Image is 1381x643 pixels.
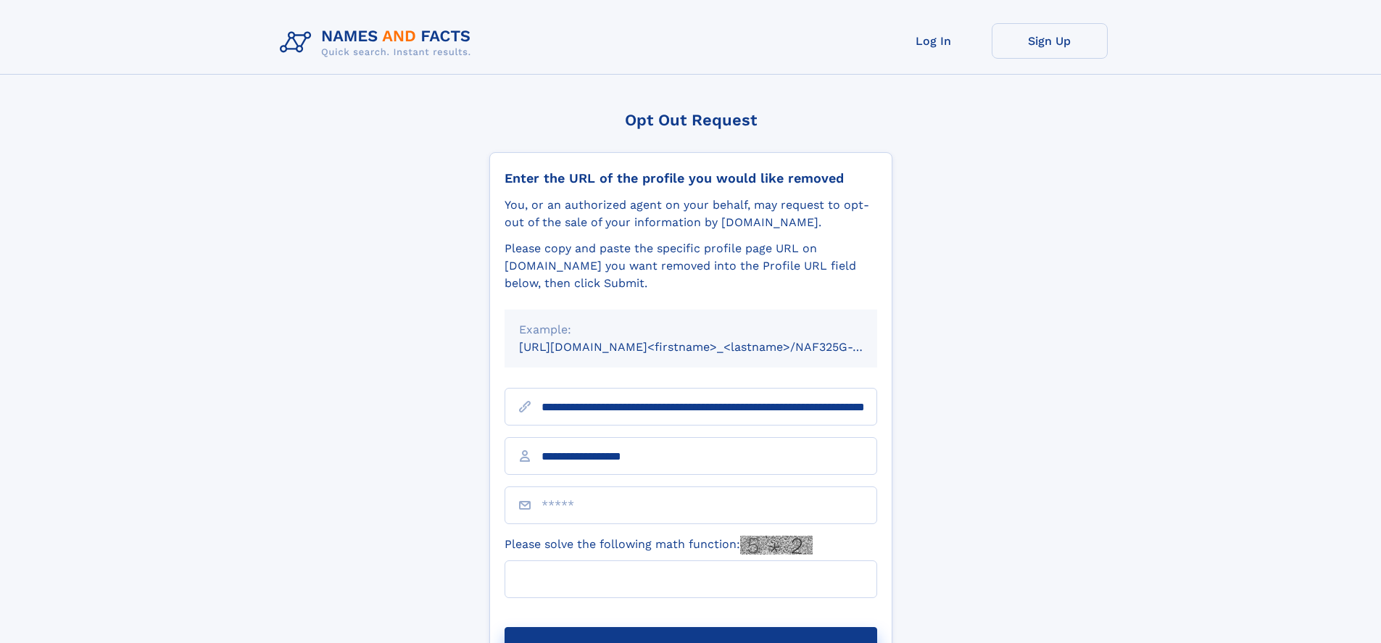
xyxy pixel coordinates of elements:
[505,170,877,186] div: Enter the URL of the profile you would like removed
[505,240,877,292] div: Please copy and paste the specific profile page URL on [DOMAIN_NAME] you want removed into the Pr...
[505,536,813,555] label: Please solve the following math function:
[489,111,892,129] div: Opt Out Request
[274,23,483,62] img: Logo Names and Facts
[992,23,1108,59] a: Sign Up
[519,340,905,354] small: [URL][DOMAIN_NAME]<firstname>_<lastname>/NAF325G-xxxxxxxx
[876,23,992,59] a: Log In
[505,196,877,231] div: You, or an authorized agent on your behalf, may request to opt-out of the sale of your informatio...
[519,321,863,339] div: Example:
